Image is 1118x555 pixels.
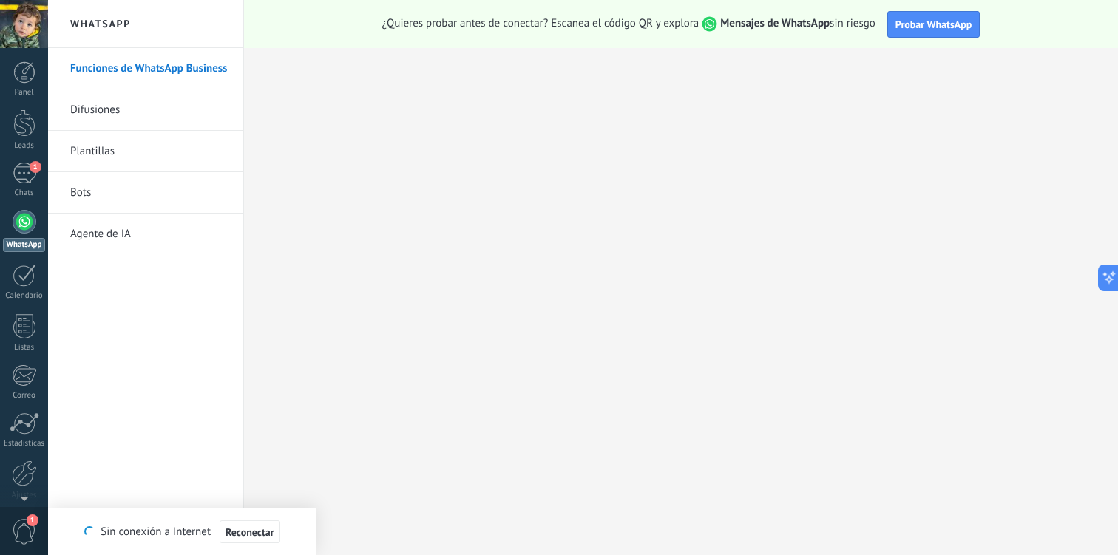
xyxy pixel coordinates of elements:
div: Estadísticas [3,439,46,449]
div: Listas [3,343,46,353]
span: 1 [27,514,38,526]
button: Reconectar [220,520,280,544]
div: Correo [3,391,46,401]
strong: Mensajes de WhatsApp [720,16,830,30]
button: Probar WhatsApp [887,11,980,38]
span: Probar WhatsApp [895,18,972,31]
li: Funciones de WhatsApp Business [48,48,243,89]
a: Funciones de WhatsApp Business [70,48,228,89]
div: Chats [3,188,46,198]
li: Bots [48,172,243,214]
div: WhatsApp [3,238,45,252]
a: Agente de IA [70,214,228,255]
a: Plantillas [70,131,228,172]
li: Agente de IA [48,214,243,254]
a: Difusiones [70,89,228,131]
div: Panel [3,88,46,98]
a: Bots [70,172,228,214]
span: ¿Quieres probar antes de conectar? Escanea el código QR y explora sin riesgo [382,16,875,32]
div: Calendario [3,291,46,301]
div: Sin conexión a Internet [84,520,279,544]
li: Difusiones [48,89,243,131]
li: Plantillas [48,131,243,172]
div: Leads [3,141,46,151]
span: Reconectar [226,527,274,537]
span: 1 [30,161,41,173]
